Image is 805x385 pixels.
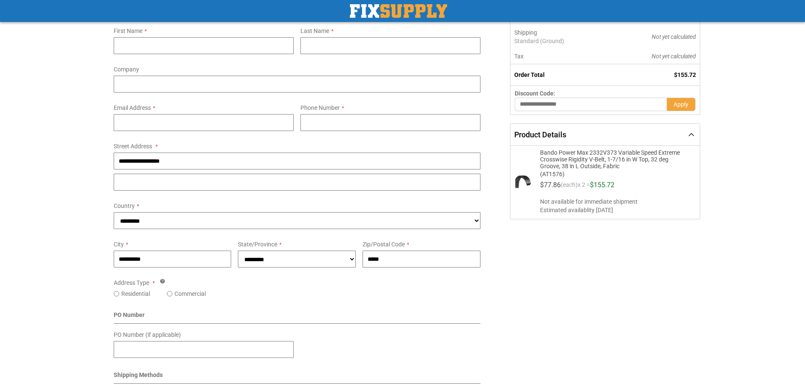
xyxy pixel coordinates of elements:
span: Last Name [300,27,329,34]
span: Email Address [114,104,151,111]
label: Residential [121,289,150,298]
span: Phone Number [300,104,340,111]
label: Commercial [175,289,206,298]
span: $155.72 [674,71,696,78]
strong: Order Total [514,71,545,78]
span: $155.72 [590,181,614,189]
span: Bando Power Max 2332V373 Variable Speed Extreme Crosswise Rigidity V-Belt, 1-7/16 in W Top, 32 de... [540,149,682,169]
th: Tax [510,49,610,64]
span: Not yet calculated [652,53,696,60]
span: $77.86 [540,181,561,189]
span: Discount Code: [515,90,555,97]
span: Shipping [514,29,537,36]
div: Shipping Methods [114,371,481,384]
span: Not available for immediate shipment [540,197,693,206]
span: City [114,241,124,248]
span: Company [114,66,139,73]
span: Product Details [514,130,566,139]
span: Country [114,202,135,209]
div: PO Number [114,311,481,324]
span: (AT1576) [540,169,682,177]
span: Estimated availablity [DATE] [540,206,693,214]
button: Apply [667,98,696,111]
span: Street Address [114,143,152,150]
span: PO Number (if applicable) [114,331,181,338]
span: Standard (Ground) [514,37,606,45]
span: Address Type [114,279,149,286]
span: Zip/Postal Code [363,241,405,248]
span: Apply [674,101,688,108]
img: Fix Industrial Supply [350,4,447,18]
span: State/Province [238,241,277,248]
img: Bando Power Max 2332V373 Variable Speed Extreme Crosswise Rigidity V-Belt, 1-7/16 in W Top, 32 de... [515,173,532,190]
span: (each) [561,182,578,192]
span: First Name [114,27,142,34]
span: Not yet calculated [652,33,696,40]
span: x 2 = [578,182,590,192]
a: store logo [350,4,447,18]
